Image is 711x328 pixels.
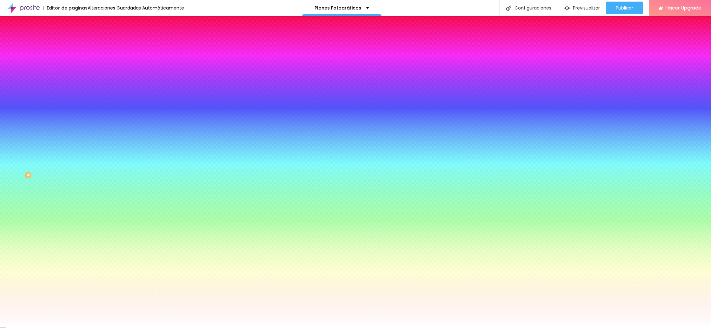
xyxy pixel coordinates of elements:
[573,5,600,10] span: Previsualizar
[564,5,570,11] img: view-1.svg
[558,2,606,14] button: Previsualizar
[506,5,511,11] img: Icone
[606,2,643,14] button: Publicar
[43,6,88,10] div: Editor de paginas
[315,6,361,10] p: Planes Fotográficos
[666,5,701,10] span: Hacer Upgrade
[616,5,633,10] span: Publicar
[88,6,184,10] div: Alteraciones Guardadas Automáticamente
